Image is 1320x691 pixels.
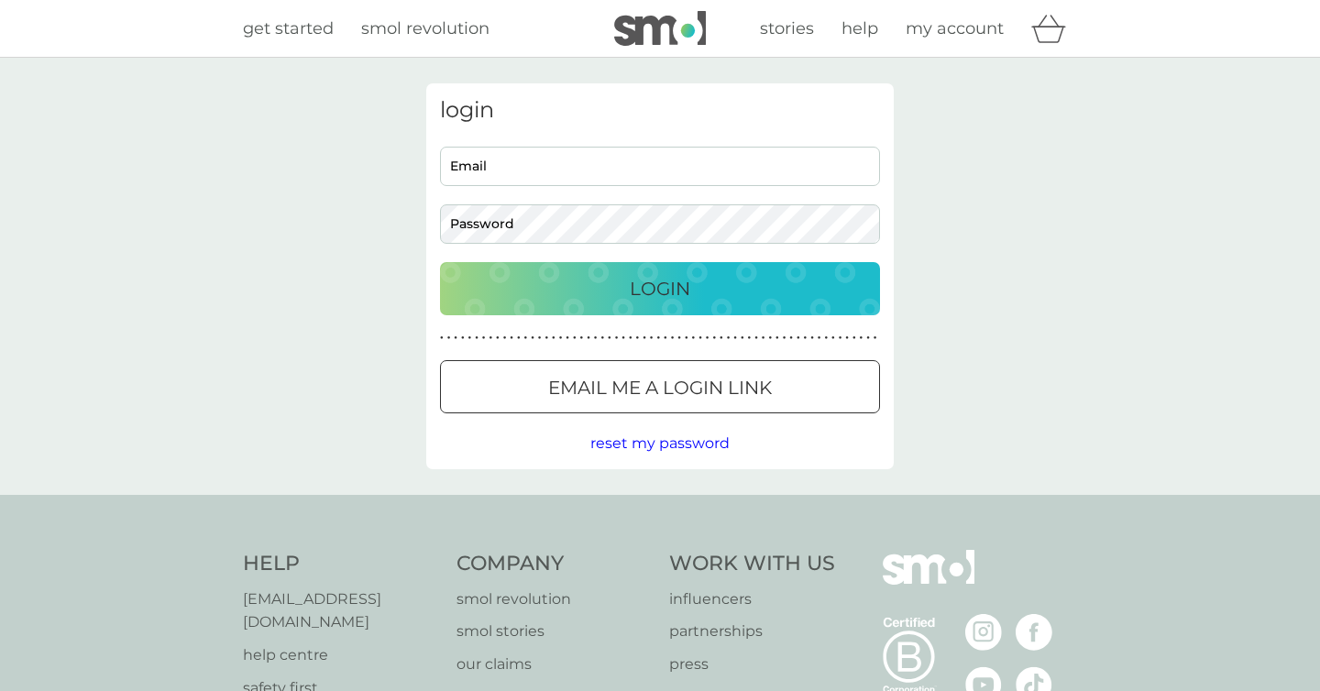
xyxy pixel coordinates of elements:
p: ● [608,334,611,343]
p: ● [754,334,758,343]
a: press [669,653,835,676]
p: ● [440,334,444,343]
p: ● [615,334,619,343]
p: ● [733,334,737,343]
p: ● [524,334,528,343]
a: our claims [456,653,652,676]
p: ● [762,334,765,343]
p: ● [866,334,870,343]
p: ● [685,334,688,343]
p: ● [629,334,632,343]
p: ● [677,334,681,343]
img: smol [614,11,706,46]
p: ● [559,334,563,343]
p: ● [671,334,675,343]
p: ● [447,334,451,343]
a: get started [243,16,334,42]
button: Email me a login link [440,360,880,413]
a: help [841,16,878,42]
a: smol revolution [361,16,489,42]
p: ● [594,334,598,343]
p: ● [720,334,723,343]
img: visit the smol Instagram page [965,614,1002,651]
span: reset my password [590,434,730,452]
p: ● [461,334,465,343]
p: ● [643,334,646,343]
p: ● [804,334,808,343]
p: ● [544,334,548,343]
a: influencers [669,587,835,611]
p: ● [706,334,709,343]
div: basket [1031,10,1077,47]
p: ● [712,334,716,343]
p: ● [860,334,863,343]
span: my account [906,18,1004,38]
p: ● [818,334,821,343]
p: Login [630,274,690,303]
img: visit the smol Facebook page [1016,614,1052,651]
p: ● [810,334,814,343]
p: ● [517,334,521,343]
p: ● [797,334,800,343]
p: ● [741,334,744,343]
a: smol revolution [456,587,652,611]
p: ● [874,334,877,343]
p: ● [783,334,786,343]
p: ● [489,334,492,343]
h3: login [440,97,880,124]
p: ● [656,334,660,343]
span: get started [243,18,334,38]
img: smol [883,550,974,612]
p: ● [831,334,835,343]
p: ● [531,334,534,343]
p: Email me a login link [548,373,772,402]
a: [EMAIL_ADDRESS][DOMAIN_NAME] [243,587,438,634]
p: ● [664,334,667,343]
button: reset my password [590,432,730,455]
a: smol stories [456,620,652,643]
p: ● [839,334,842,343]
p: ● [587,334,590,343]
p: ● [538,334,542,343]
a: stories [760,16,814,42]
p: ● [510,334,513,343]
span: stories [760,18,814,38]
p: ● [727,334,731,343]
p: ● [698,334,702,343]
p: ● [475,334,478,343]
a: partnerships [669,620,835,643]
h4: Company [456,550,652,578]
p: ● [768,334,772,343]
p: ● [748,334,752,343]
p: ● [621,334,625,343]
span: help [841,18,878,38]
p: ● [503,334,507,343]
p: ● [496,334,500,343]
p: ● [482,334,486,343]
p: ● [789,334,793,343]
a: my account [906,16,1004,42]
p: ● [824,334,828,343]
p: ● [468,334,472,343]
p: ● [650,334,654,343]
p: ● [580,334,584,343]
p: ● [775,334,779,343]
p: ● [692,334,696,343]
p: ● [845,334,849,343]
p: ● [566,334,569,343]
span: smol revolution [361,18,489,38]
a: help centre [243,643,438,667]
p: ● [852,334,856,343]
p: ● [552,334,555,343]
p: ● [573,334,577,343]
p: ● [636,334,640,343]
button: Login [440,262,880,315]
